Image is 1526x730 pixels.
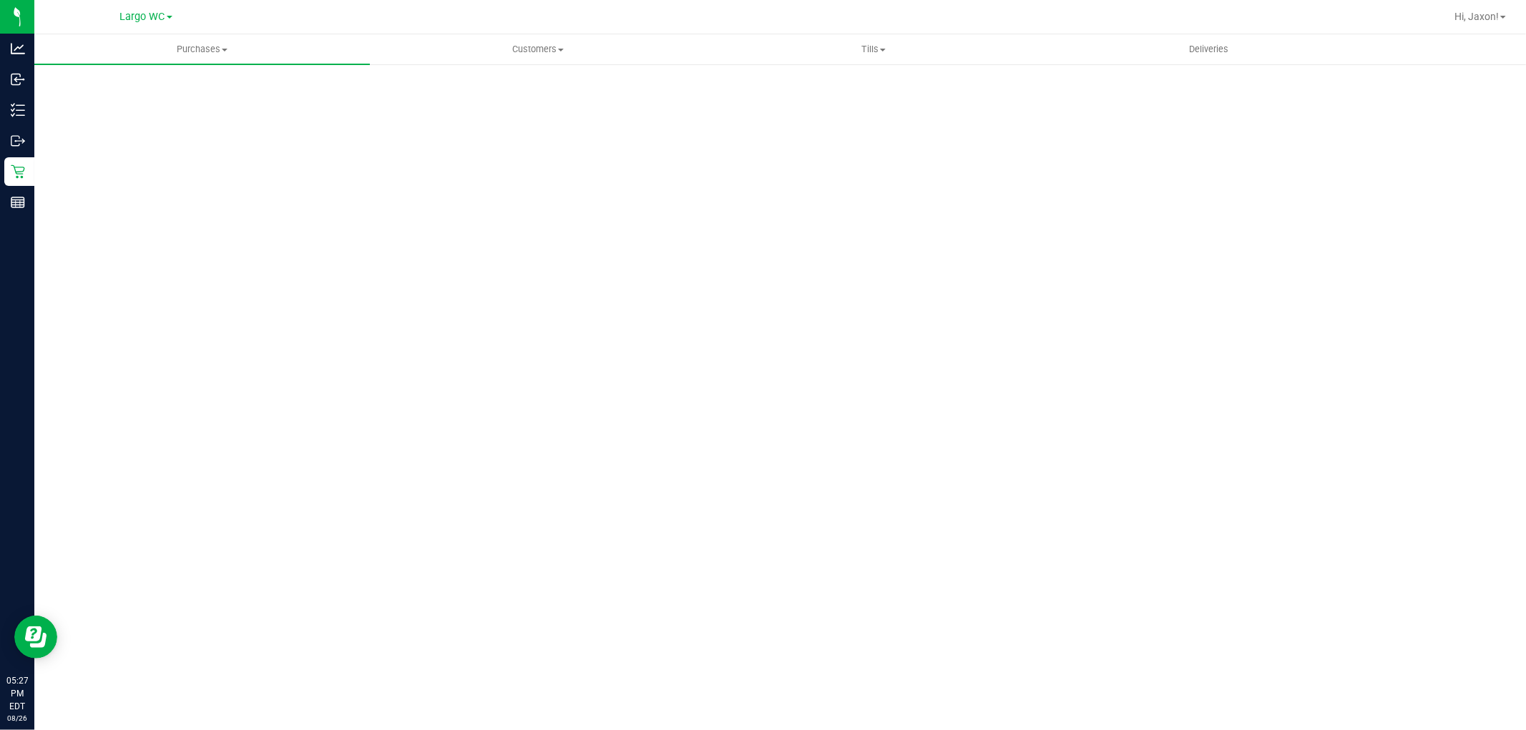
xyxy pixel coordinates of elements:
span: Deliveries [1170,43,1248,56]
span: Customers [371,43,705,56]
span: Hi, Jaxon! [1454,11,1499,22]
p: 08/26 [6,713,28,724]
span: Purchases [34,43,370,56]
p: 05:27 PM EDT [6,674,28,713]
inline-svg: Inventory [11,103,25,117]
span: Tills [706,43,1040,56]
inline-svg: Inbound [11,72,25,87]
span: Largo WC [120,11,165,23]
inline-svg: Outbound [11,134,25,148]
inline-svg: Reports [11,195,25,209]
inline-svg: Retail [11,164,25,179]
a: Purchases [34,34,370,64]
iframe: Resource center [14,616,57,659]
a: Customers [370,34,705,64]
inline-svg: Analytics [11,41,25,56]
a: Tills [705,34,1041,64]
a: Deliveries [1041,34,1376,64]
